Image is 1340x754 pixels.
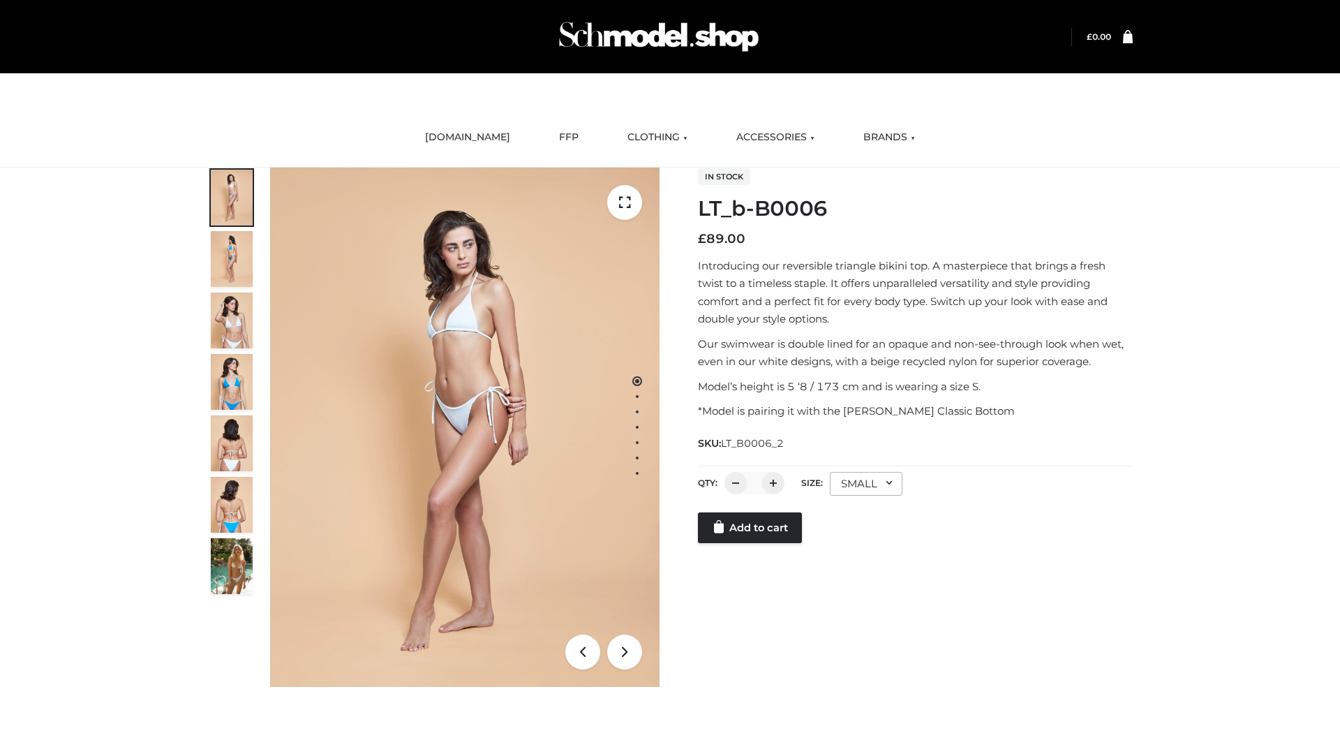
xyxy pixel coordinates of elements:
[415,122,521,153] a: [DOMAIN_NAME]
[698,335,1133,371] p: Our swimwear is double lined for an opaque and non-see-through look when wet, even in our white d...
[270,168,660,687] img: LT_b-B0006
[698,402,1133,420] p: *Model is pairing it with the [PERSON_NAME] Classic Bottom
[211,354,253,410] img: ArielClassicBikiniTop_CloudNine_AzureSky_OW114ECO_4-scaled.jpg
[211,477,253,533] img: ArielClassicBikiniTop_CloudNine_AzureSky_OW114ECO_8-scaled.jpg
[698,231,706,246] span: £
[801,478,823,488] label: Size:
[1087,31,1111,42] bdi: 0.00
[211,170,253,226] img: ArielClassicBikiniTop_CloudNine_AzureSky_OW114ECO_1-scaled.jpg
[211,231,253,287] img: ArielClassicBikiniTop_CloudNine_AzureSky_OW114ECO_2-scaled.jpg
[698,435,785,452] span: SKU:
[1087,31,1092,42] span: £
[211,538,253,594] img: Arieltop_CloudNine_AzureSky2.jpg
[830,472,902,496] div: SMALL
[554,9,764,64] img: Schmodel Admin 964
[698,512,802,543] a: Add to cart
[721,437,784,450] span: LT_B0006_2
[698,196,1133,221] h1: LT_b-B0006
[698,231,745,246] bdi: 89.00
[853,122,925,153] a: BRANDS
[1087,31,1111,42] a: £0.00
[698,378,1133,396] p: Model’s height is 5 ‘8 / 173 cm and is wearing a size S.
[211,293,253,348] img: ArielClassicBikiniTop_CloudNine_AzureSky_OW114ECO_3-scaled.jpg
[617,122,698,153] a: CLOTHING
[549,122,589,153] a: FFP
[698,168,750,185] span: In stock
[726,122,825,153] a: ACCESSORIES
[211,415,253,471] img: ArielClassicBikiniTop_CloudNine_AzureSky_OW114ECO_7-scaled.jpg
[698,257,1133,328] p: Introducing our reversible triangle bikini top. A masterpiece that brings a fresh twist to a time...
[698,478,717,488] label: QTY:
